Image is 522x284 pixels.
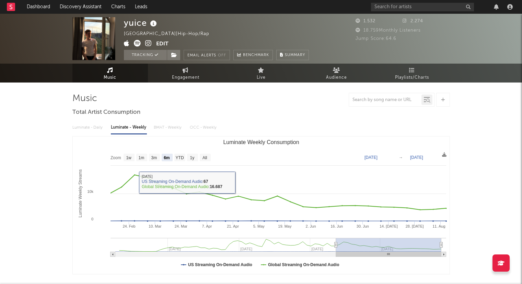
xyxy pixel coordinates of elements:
text: YTD [175,155,184,160]
input: Search by song name or URL [349,97,421,103]
text: 30. Jun [356,224,369,228]
text: Luminate Weekly Consumption [223,139,299,145]
button: Edit [156,40,169,48]
text: 1w [126,155,131,160]
text: Zoom [111,155,121,160]
text: 10. Mar [149,224,162,228]
text: 6m [164,155,170,160]
button: Summary [276,50,309,60]
div: yuice [124,17,159,29]
text: 11. Aug [432,224,445,228]
span: Engagement [172,74,199,82]
a: Engagement [148,64,223,83]
svg: Luminate Weekly Consumption [73,136,450,274]
span: Summary [285,53,305,57]
text: 0 [91,217,93,221]
span: Music [104,74,116,82]
span: Jump Score: 64.6 [356,36,396,41]
text: 1m [138,155,144,160]
span: 18.759 Monthly Listeners [356,28,421,33]
text: 24. Feb [123,224,135,228]
span: 2.274 [403,19,423,23]
span: Playlists/Charts [395,74,429,82]
text: 10k [87,189,93,194]
button: Tracking [124,50,167,60]
span: Live [257,74,266,82]
div: [GEOGRAPHIC_DATA] | Hip-Hop/Rap [124,30,217,38]
text: 16. Jun [330,224,343,228]
text: All [202,155,207,160]
span: 1.532 [356,19,375,23]
a: Audience [299,64,374,83]
text: 21. Apr [227,224,239,228]
text: 19. May [278,224,292,228]
button: Email AlertsOff [184,50,230,60]
text: 5. May [253,224,265,228]
text: 28. [DATE] [405,224,424,228]
input: Search for artists [371,3,474,11]
text: 24. Mar [174,224,187,228]
a: Live [223,64,299,83]
span: Total Artist Consumption [72,108,140,117]
a: Benchmark [233,50,273,60]
text: 3m [151,155,157,160]
span: Audience [326,74,347,82]
text: 7. Apr [202,224,212,228]
a: Music [72,64,148,83]
text: [DATE] [410,155,423,160]
text: 2. Jun [305,224,316,228]
span: Benchmark [243,51,269,59]
em: Off [218,54,226,57]
text: → [399,155,403,160]
text: Luminate Weekly Streams [78,170,83,218]
text: Global Streaming On-Demand Audio [268,262,339,267]
a: Playlists/Charts [374,64,450,83]
div: Luminate - Weekly [111,122,147,133]
text: US Streaming On-Demand Audio [188,262,252,267]
text: 1y [190,155,194,160]
text: 14. [DATE] [380,224,398,228]
text: [DATE] [364,155,378,160]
